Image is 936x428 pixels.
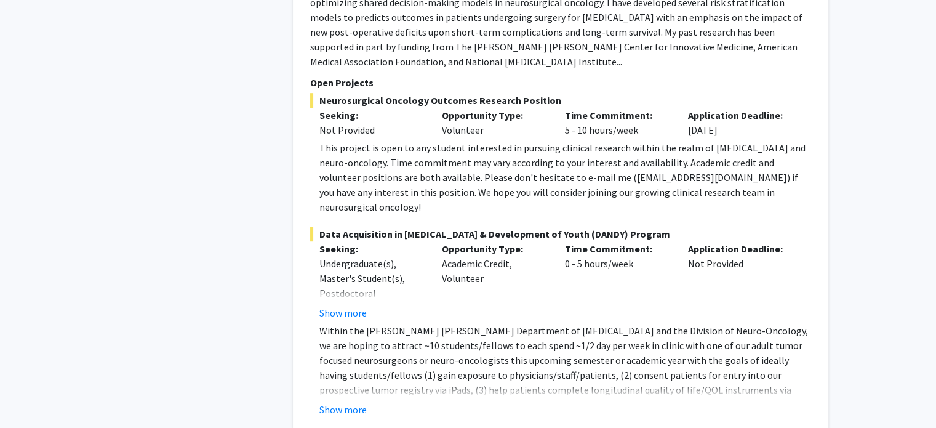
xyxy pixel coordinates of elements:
[319,323,811,427] p: Within the [PERSON_NAME] [PERSON_NAME] Department of [MEDICAL_DATA] and the Division of Neuro-Onc...
[9,373,52,419] iframe: Chat
[556,108,679,137] div: 5 - 10 hours/week
[433,241,556,320] div: Academic Credit, Volunteer
[319,108,424,123] p: Seeking:
[556,241,679,320] div: 0 - 5 hours/week
[319,123,424,137] div: Not Provided
[433,108,556,137] div: Volunteer
[688,108,793,123] p: Application Deadline:
[679,108,802,137] div: [DATE]
[319,305,367,320] button: Show more
[319,402,367,417] button: Show more
[565,108,670,123] p: Time Commitment:
[310,227,811,241] span: Data Acquisition in [MEDICAL_DATA] & Development of Youth (DANDY) Program
[310,75,811,90] p: Open Projects
[310,93,811,108] span: Neurosurgical Oncology Outcomes Research Position
[679,241,802,320] div: Not Provided
[565,241,670,256] p: Time Commitment:
[319,256,424,360] div: Undergraduate(s), Master's Student(s), Postdoctoral Researcher(s) / Research Staff, Medical Resid...
[319,140,811,214] div: This project is open to any student interested in pursuing clinical research within the realm of ...
[688,241,793,256] p: Application Deadline:
[442,241,546,256] p: Opportunity Type:
[319,241,424,256] p: Seeking:
[442,108,546,123] p: Opportunity Type:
